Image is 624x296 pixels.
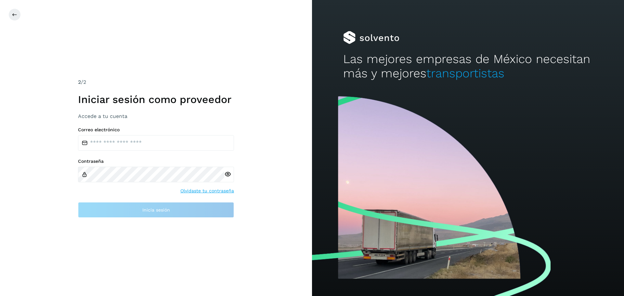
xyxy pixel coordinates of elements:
span: 2 [78,79,81,85]
a: Olvidaste tu contraseña [180,187,234,194]
button: Inicia sesión [78,202,234,218]
label: Contraseña [78,159,234,164]
h2: Las mejores empresas de México necesitan más y mejores [343,52,593,81]
label: Correo electrónico [78,127,234,133]
h3: Accede a tu cuenta [78,113,234,119]
span: Inicia sesión [142,208,170,212]
h1: Iniciar sesión como proveedor [78,93,234,106]
span: transportistas [426,66,504,80]
div: /2 [78,78,234,86]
